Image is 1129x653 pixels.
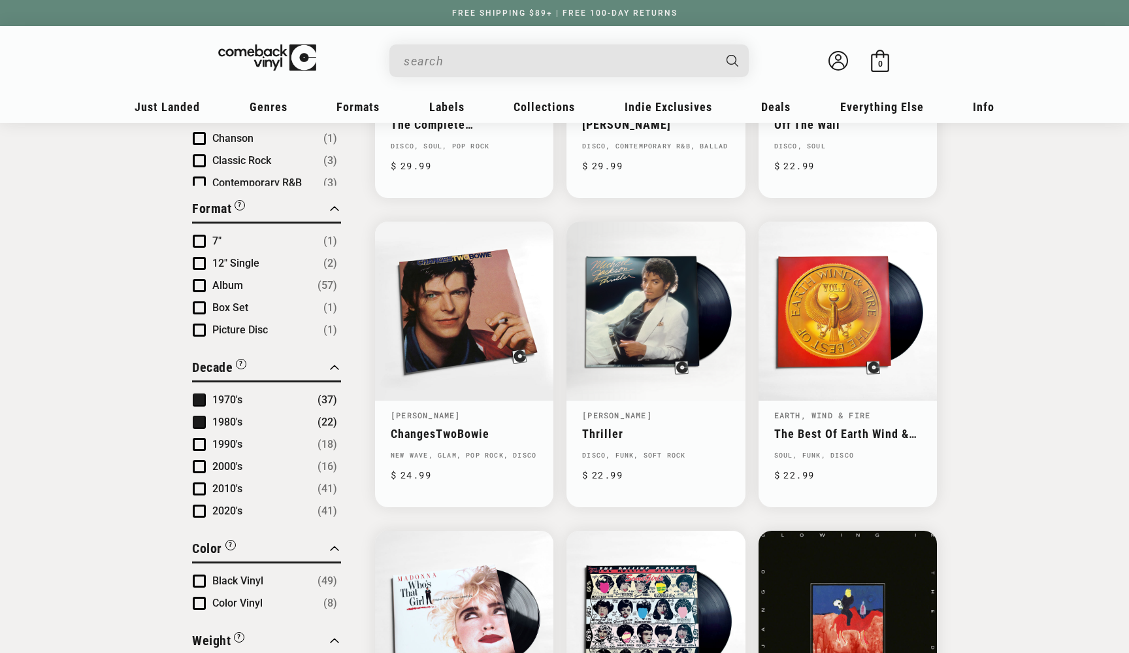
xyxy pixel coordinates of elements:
[318,503,337,519] span: Number of products: (41)
[192,539,236,561] button: Filter by Color
[212,257,259,269] span: 12" Single
[135,100,200,114] span: Just Landed
[192,541,222,556] span: Color
[878,59,883,69] span: 0
[318,278,337,293] span: Number of products: (57)
[318,481,337,497] span: Number of products: (41)
[323,256,337,271] span: Number of products: (2)
[391,118,538,131] a: The Complete [PERSON_NAME] Sessions
[212,597,263,609] span: Color Vinyl
[318,392,337,408] span: Number of products: (37)
[774,427,921,441] a: The Best Of Earth Wind & Fire Vol. I
[625,100,712,114] span: Indie Exclusives
[429,100,465,114] span: Labels
[212,154,271,167] span: Classic Rock
[323,322,337,338] span: Number of products: (1)
[212,505,242,517] span: 2020's
[212,438,242,450] span: 1990's
[192,358,246,380] button: Filter by Decade
[582,427,729,441] a: Thriller
[439,8,691,18] a: FREE SHIPPING $89+ | FREE 100-DAY RETURNS
[404,48,713,75] input: When autocomplete results are available use up and down arrows to review and enter to select
[336,100,380,114] span: Formats
[212,416,242,428] span: 1980's
[323,595,337,611] span: Number of products: (8)
[192,201,231,216] span: Format
[582,410,652,420] a: [PERSON_NAME]
[973,100,994,114] span: Info
[761,100,791,114] span: Deals
[323,131,337,146] span: Number of products: (1)
[212,301,248,314] span: Box Set
[318,573,337,589] span: Number of products: (49)
[391,410,461,420] a: [PERSON_NAME]
[212,460,242,473] span: 2000's
[323,153,337,169] span: Number of products: (3)
[212,393,242,406] span: 1970's
[389,44,749,77] div: Search
[212,279,243,292] span: Album
[250,100,287,114] span: Genres
[192,633,231,648] span: Weight
[192,199,245,222] button: Filter by Format
[774,118,921,131] a: Off The Wall
[212,482,242,495] span: 2010's
[318,414,337,430] span: Number of products: (22)
[318,437,337,452] span: Number of products: (18)
[582,118,729,131] a: [PERSON_NAME]
[323,233,337,249] span: Number of products: (1)
[323,175,337,191] span: Number of products: (3)
[715,44,751,77] button: Search
[212,575,263,587] span: Black Vinyl
[212,176,302,189] span: Contemporary R&B
[212,235,221,247] span: 7"
[774,410,871,420] a: Earth, Wind & Fire
[391,427,538,441] a: ChangesTwoBowie
[514,100,575,114] span: Collections
[192,360,233,375] span: Decade
[212,132,254,144] span: Chanson
[323,300,337,316] span: Number of products: (1)
[212,324,268,336] span: Picture Disc
[318,459,337,475] span: Number of products: (16)
[840,100,924,114] span: Everything Else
